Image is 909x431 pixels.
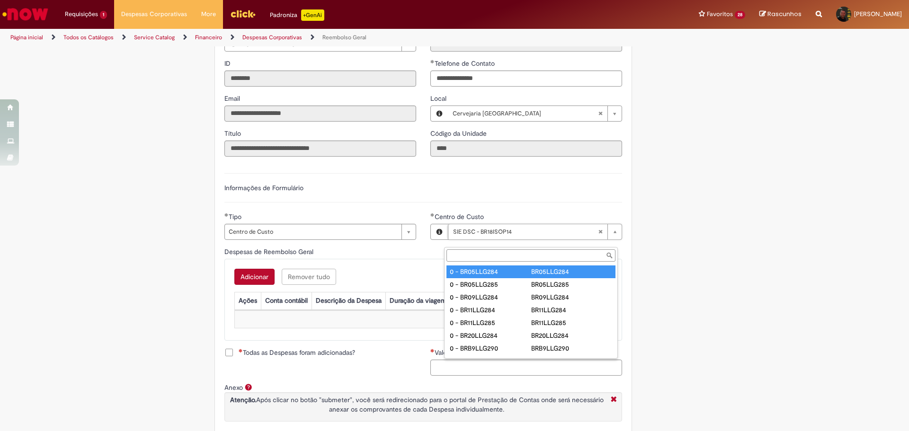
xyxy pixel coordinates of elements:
[531,280,613,289] div: BR05LLG285
[531,343,613,353] div: BRB9LLG290
[531,305,613,315] div: BR11LLG284
[450,331,531,340] div: 0 - BR20LLG284
[531,331,613,340] div: BR20LLG284
[450,292,531,302] div: 0 - BR09LLG284
[450,305,531,315] div: 0 - BR11LLG284
[445,264,617,358] ul: Centro de Custo
[450,267,531,276] div: 0 - BR05LLG284
[531,356,613,366] div: BRC0LLG288
[450,318,531,327] div: 0 - BR11LLG285
[531,318,613,327] div: BR11LLG285
[450,280,531,289] div: 0 - BR05LLG285
[450,343,531,353] div: 0 - BRB9LLG290
[531,292,613,302] div: BR09LLG284
[450,356,531,366] div: 0 - BRC0LLG288
[531,267,613,276] div: BR05LLG284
